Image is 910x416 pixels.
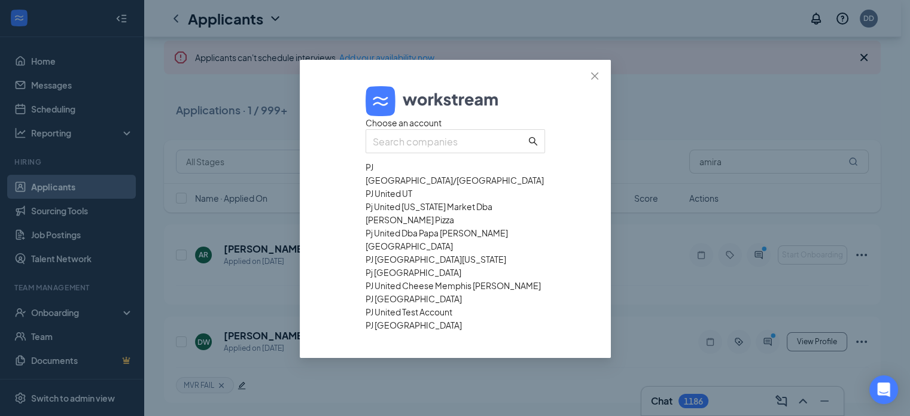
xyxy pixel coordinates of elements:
[366,160,545,187] div: PJ [GEOGRAPHIC_DATA]/[GEOGRAPHIC_DATA]
[373,134,526,149] input: Search companies
[366,187,545,200] div: PJ United UT
[366,253,545,266] div: PJ [GEOGRAPHIC_DATA][US_STATE]
[366,226,545,253] div: Pj United Dba Papa [PERSON_NAME][GEOGRAPHIC_DATA]
[579,60,611,92] button: Close
[366,86,500,116] img: logo
[366,305,545,318] div: PJ United Test Account
[366,279,545,292] div: PJ United Cheese Memphis [PERSON_NAME]
[366,117,442,128] span: Choose an account
[366,292,545,305] div: PJ [GEOGRAPHIC_DATA]
[590,71,599,81] span: close
[366,318,545,332] div: PJ [GEOGRAPHIC_DATA]
[869,375,898,404] div: Open Intercom Messenger
[366,266,545,279] div: Pj [GEOGRAPHIC_DATA]
[366,200,545,226] div: Pj United [US_STATE] Market Dba [PERSON_NAME] Pizza
[528,136,538,146] span: search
